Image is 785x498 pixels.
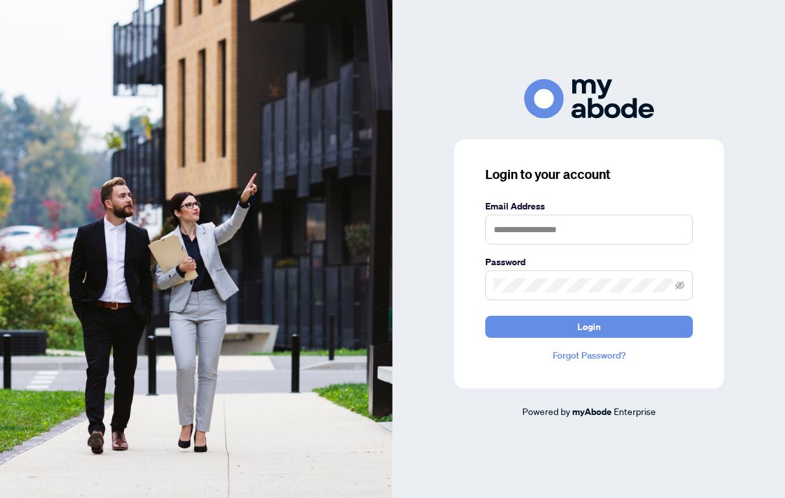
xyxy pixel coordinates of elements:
span: Login [577,316,601,337]
span: Powered by [522,405,570,417]
span: Enterprise [614,405,656,417]
a: Forgot Password? [485,348,693,362]
h3: Login to your account [485,165,693,184]
label: Password [485,255,693,269]
button: Login [485,316,693,338]
label: Email Address [485,199,693,213]
img: ma-logo [524,79,654,119]
a: myAbode [572,405,612,419]
span: eye-invisible [675,281,684,290]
